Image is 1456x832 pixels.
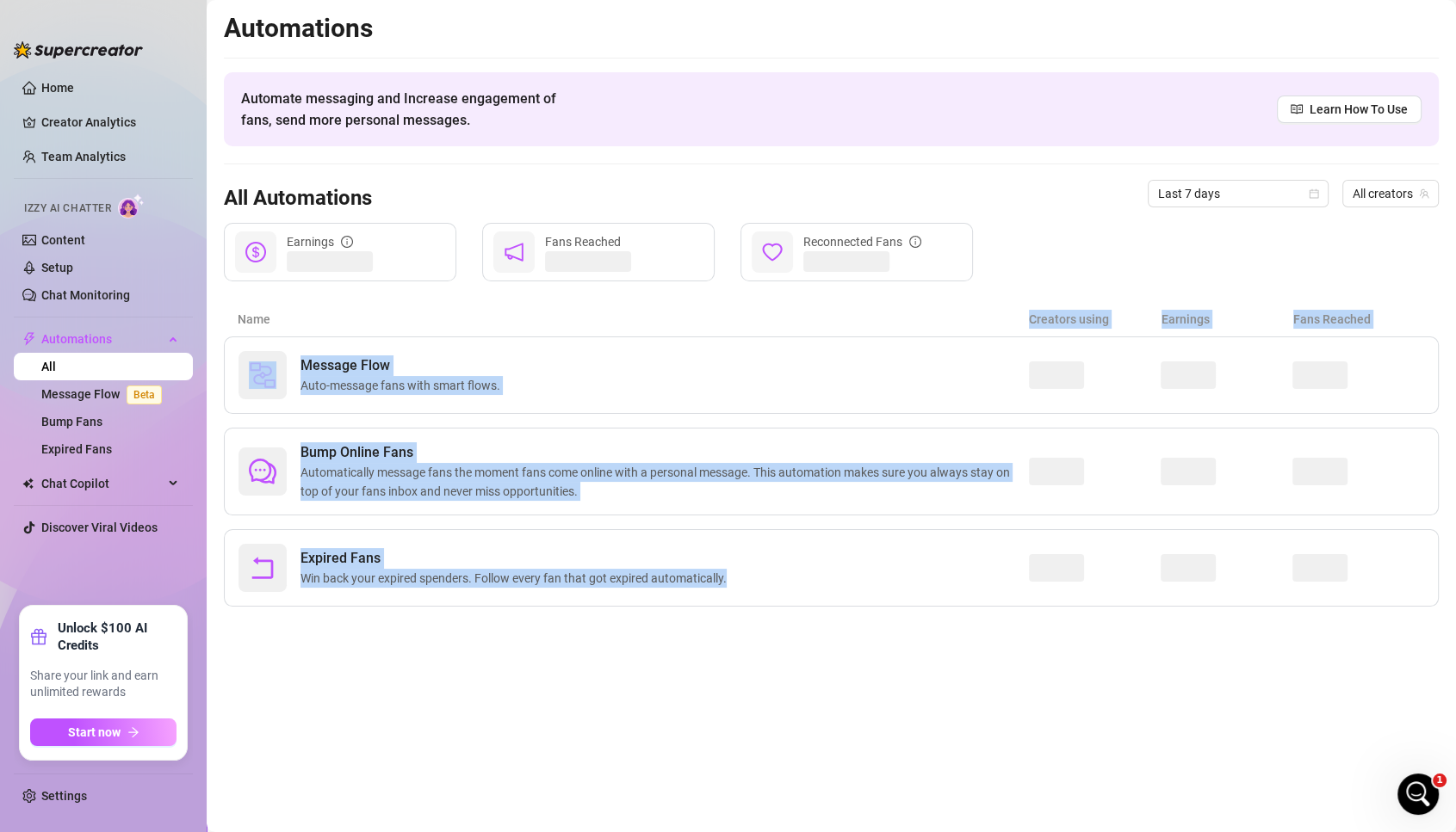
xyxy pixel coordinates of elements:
a: Expired Fans [41,442,112,456]
a: Creator Analytics [41,108,179,136]
span: notification [504,242,524,262]
p: Hi [PERSON_NAME] 👋 [34,122,310,181]
button: News [258,537,344,606]
img: AI Chatter [118,194,145,219]
span: Bump Online Fans [300,442,1029,463]
a: All [41,360,56,373]
span: Messages [100,580,159,592]
a: Discover Viral Videos [41,521,158,534]
a: Team Analytics [41,150,126,163]
a: Learn How To Use [1277,96,1422,123]
span: comment [249,458,276,485]
img: logo-BBDzfeDw.svg [14,41,143,59]
span: Last 7 days [1158,181,1318,206]
img: logo [34,34,150,58]
div: Earnings [287,232,353,251]
span: Win back your expired spenders. Follow every fan that got expired automatically. [300,569,734,588]
iframe: Intercom live chat [1397,773,1439,815]
span: Share your link and earn unlimited rewards [30,668,177,701]
a: Settings [41,789,87,803]
span: Automations [41,325,164,353]
div: Profile image for YoniHelp me! It wont turn on, I swear now I am the onle thhats crying for helpY... [18,257,326,321]
span: read [1291,103,1303,115]
span: Automate messaging and Increase engagement of fans, send more personal messages. [241,88,573,131]
article: Creators using [1029,310,1161,329]
button: Start nowarrow-right [30,718,177,746]
span: arrow-right [127,726,139,738]
span: thunderbolt [22,332,36,346]
span: Home [23,580,62,592]
span: dollar [245,242,266,262]
a: Message FlowBeta [41,387,169,401]
span: info-circle [341,236,353,248]
span: All creators [1353,181,1428,206]
div: Recent messageProfile image for YoniHelp me! It wont turn on, I swear now I am the onle thhats cr... [17,231,327,322]
span: Expired Fans [300,548,734,569]
div: Profile image for Yoni [250,28,284,62]
span: Automatically message fans the moment fans come online with a personal message. This automation m... [300,463,1029,501]
img: Profile image for Giselle [184,28,219,62]
article: Fans Reached [1293,310,1425,329]
button: Messages [86,537,172,606]
div: Profile image for Yoni [35,272,70,306]
div: Yoni [77,289,101,307]
a: Bump Fans [41,415,102,428]
div: Reconnected Fans [803,232,921,251]
img: Chat Copilot [22,478,34,490]
div: Super Mass, Dark Mode, Message Library & Bump Improvements [17,426,327,663]
h2: Automations [224,12,1439,45]
span: Chat Copilot [41,470,164,497]
span: Izzy AI Chatter [24,200,111,217]
a: Home [41,81,74,95]
span: Beta [127,385,162,404]
article: Name [238,310,1029,329]
a: Content [41,233,85,247]
img: Super Mass, Dark Mode, Message Library & Bump Improvements [18,427,326,547]
span: Message Flow [300,355,507,376]
div: • 5h ago [104,289,153,307]
div: Close [296,28,327,59]
h3: All Automations [224,185,372,213]
img: svg%3e [249,361,276,389]
span: Learn How To Use [1310,100,1408,119]
strong: Unlock $100 AI Credits [58,619,177,654]
span: rollback [249,554,276,582]
span: Fans Reached [545,235,621,249]
article: Earnings [1162,310,1293,329]
span: 1 [1433,773,1447,787]
span: info-circle [909,236,921,248]
span: heart [762,242,783,262]
span: calendar [1309,188,1319,199]
span: News [285,580,318,592]
span: Start now [68,725,121,739]
p: How can we help? [34,181,310,210]
button: Find a time [35,370,309,404]
a: Chat Monitoring [41,288,130,302]
div: Recent message [35,246,309,264]
span: Auto-message fans with smart flows. [300,376,507,395]
a: Setup [41,261,73,274]
button: Help [172,537,258,606]
span: Help [201,580,229,592]
div: Profile image for Nir [217,28,251,62]
span: Help me! It wont turn on, I swear now I am the onle thhats crying for help [77,273,522,287]
span: team [1419,188,1429,199]
div: Schedule a FREE consulting call: [35,345,309,363]
span: gift [30,628,47,645]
